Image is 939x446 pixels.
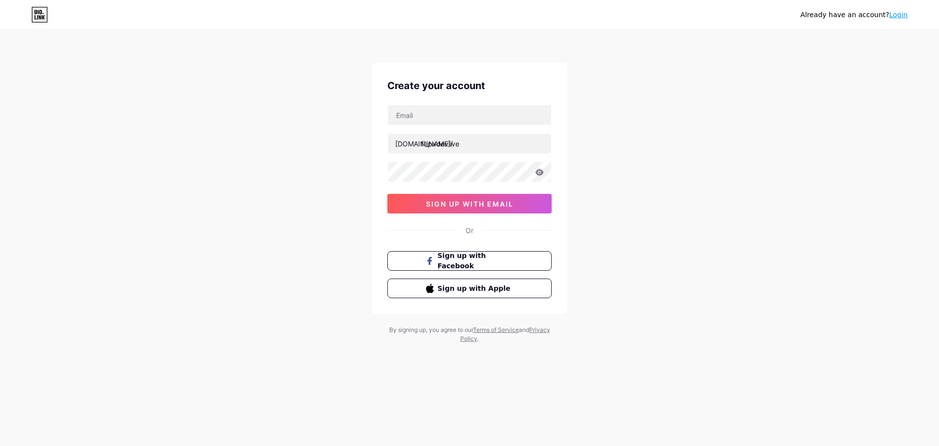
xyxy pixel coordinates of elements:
a: Terms of Service [473,326,519,333]
span: Sign up with Facebook [438,251,514,271]
div: Or [466,225,473,235]
input: Email [388,105,551,125]
div: By signing up, you agree to our and . [386,326,553,343]
div: Already have an account? [801,10,908,20]
div: [DOMAIN_NAME]/ [395,139,453,149]
button: Sign up with Apple [387,279,552,298]
input: username [388,134,551,153]
a: Login [889,11,908,19]
span: Sign up with Apple [438,283,514,294]
button: sign up with email [387,194,552,213]
span: sign up with email [426,200,514,208]
button: Sign up with Facebook [387,251,552,271]
div: Create your account [387,78,552,93]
